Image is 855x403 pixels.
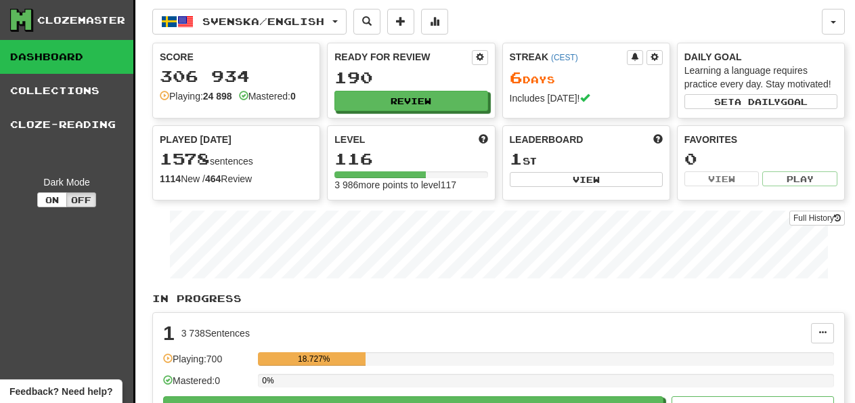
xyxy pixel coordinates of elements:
div: 1 [163,323,175,343]
span: Svenska / English [202,16,324,27]
button: Review [334,91,487,111]
button: On [37,192,67,207]
button: Seta dailygoal [684,94,837,109]
div: Streak [510,50,627,64]
strong: 464 [205,173,221,184]
div: 306 934 [160,68,313,85]
div: Dark Mode [10,175,123,189]
button: Add sentence to collection [387,9,414,35]
div: Playing: 700 [163,352,251,375]
a: (CEST) [551,53,578,62]
button: Play [762,171,837,186]
div: 116 [334,150,487,167]
div: Clozemaster [37,14,125,27]
span: This week in points, UTC [653,133,663,146]
div: sentences [160,150,313,168]
div: 190 [334,69,487,86]
span: Open feedback widget [9,385,112,398]
strong: 0 [290,91,296,102]
div: Favorites [684,133,837,146]
div: Mastered: 0 [163,374,251,396]
div: Mastered: [239,89,296,103]
button: Search sentences [353,9,380,35]
strong: 24 898 [203,91,232,102]
div: New / Review [160,172,313,186]
span: 6 [510,68,523,87]
p: In Progress [152,292,845,305]
span: a daily [735,97,781,106]
div: st [510,150,663,168]
button: Off [66,192,96,207]
div: 3 738 Sentences [181,326,250,340]
div: 3 986 more points to level 117 [334,178,487,192]
span: 1 [510,149,523,168]
span: Level [334,133,365,146]
button: Svenska/English [152,9,347,35]
div: Score [160,50,313,64]
button: View [510,172,663,187]
div: Day s [510,69,663,87]
span: 1578 [160,149,210,168]
button: More stats [421,9,448,35]
div: Includes [DATE]! [510,91,663,105]
div: Daily Goal [684,50,837,64]
strong: 1114 [160,173,181,184]
span: Played [DATE] [160,133,232,146]
div: 0 [684,150,837,167]
div: Playing: [160,89,232,103]
div: Learning a language requires practice every day. Stay motivated! [684,64,837,91]
span: Score more points to level up [479,133,488,146]
div: 18.727% [262,352,366,366]
button: View [684,171,760,186]
a: Full History [789,211,845,226]
span: Leaderboard [510,133,584,146]
div: Ready for Review [334,50,471,64]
